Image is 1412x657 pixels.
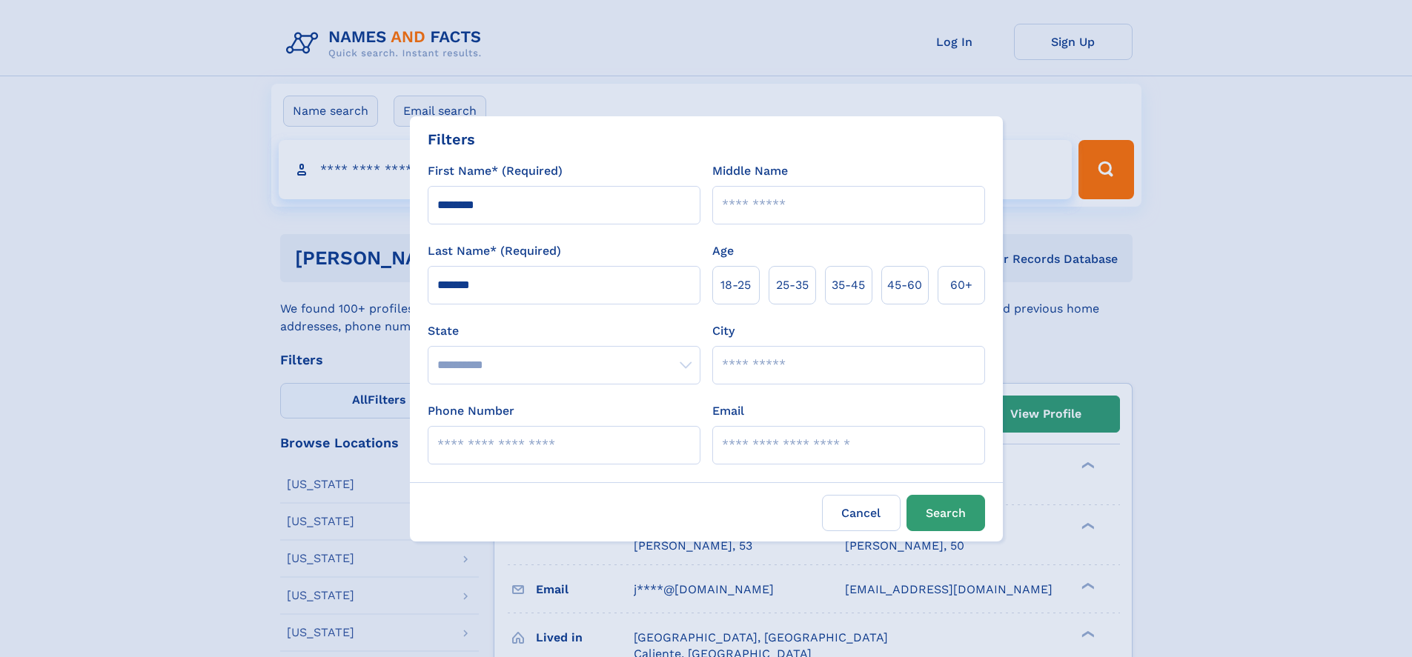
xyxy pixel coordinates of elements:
[712,162,788,180] label: Middle Name
[428,162,563,180] label: First Name* (Required)
[906,495,985,531] button: Search
[950,276,972,294] span: 60+
[428,402,514,420] label: Phone Number
[776,276,809,294] span: 25‑35
[712,402,744,420] label: Email
[712,322,735,340] label: City
[428,128,475,150] div: Filters
[832,276,865,294] span: 35‑45
[712,242,734,260] label: Age
[720,276,751,294] span: 18‑25
[822,495,901,531] label: Cancel
[428,322,700,340] label: State
[428,242,561,260] label: Last Name* (Required)
[887,276,922,294] span: 45‑60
